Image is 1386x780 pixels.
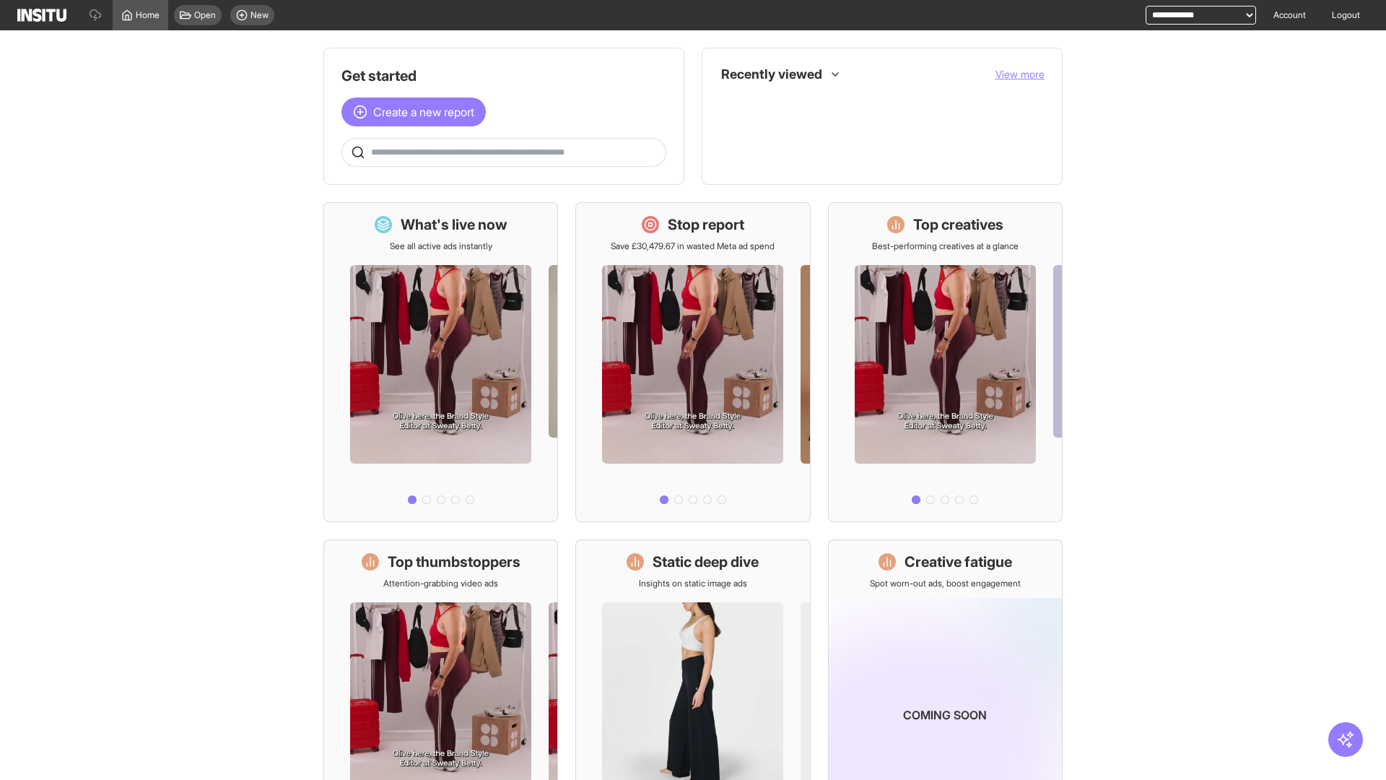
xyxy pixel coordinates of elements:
h1: Static deep dive [653,552,759,572]
p: Best-performing creatives at a glance [872,240,1019,252]
button: Create a new report [341,97,486,126]
a: What's live nowSee all active ads instantly [323,202,558,522]
img: Logo [17,9,66,22]
h1: Stop report [668,214,744,235]
span: Home [136,9,160,21]
h1: What's live now [401,214,507,235]
p: Attention-grabbing video ads [383,578,498,589]
span: View more [995,68,1045,80]
p: Insights on static image ads [639,578,747,589]
button: View more [995,67,1045,82]
h1: Top creatives [913,214,1003,235]
p: Save £30,479.67 in wasted Meta ad spend [611,240,775,252]
span: New [250,9,269,21]
a: Stop reportSave £30,479.67 in wasted Meta ad spend [575,202,810,522]
h1: Top thumbstoppers [388,552,520,572]
h1: Get started [341,66,666,86]
a: Top creativesBest-performing creatives at a glance [828,202,1063,522]
p: See all active ads instantly [390,240,492,252]
span: Open [194,9,216,21]
span: Create a new report [373,103,474,121]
